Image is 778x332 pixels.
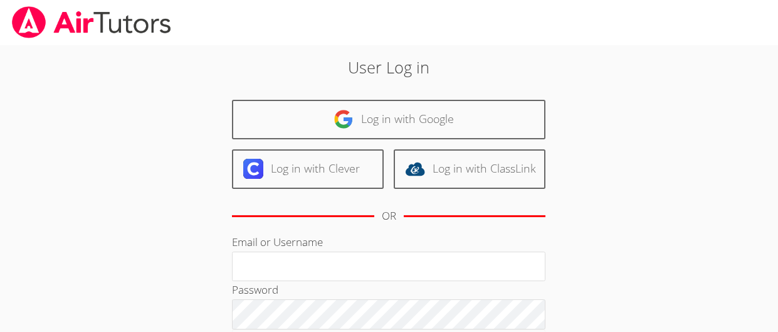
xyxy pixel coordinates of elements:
a: Log in with Clever [232,149,384,189]
a: Log in with ClassLink [394,149,545,189]
img: google-logo-50288ca7cdecda66e5e0955fdab243c47b7ad437acaf1139b6f446037453330a.svg [334,109,354,129]
label: Email or Username [232,235,323,249]
img: classlink-logo-d6bb404cc1216ec64c9a2012d9dc4662098be43eaf13dc465df04b49fa7ab582.svg [405,159,425,179]
a: Log in with Google [232,100,545,139]
img: airtutors_banner-c4298cdbf04f3fff15de1276eac7730deb9818008684d7c2e4769d2f7ddbe033.png [11,6,172,38]
label: Password [232,282,278,297]
div: OR [382,207,396,225]
img: clever-logo-6eab21bc6e7a338710f1a6ff85c0baf02591cd810cc4098c63d3a4b26e2feb20.svg [243,159,263,179]
h2: User Log in [179,55,599,79]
